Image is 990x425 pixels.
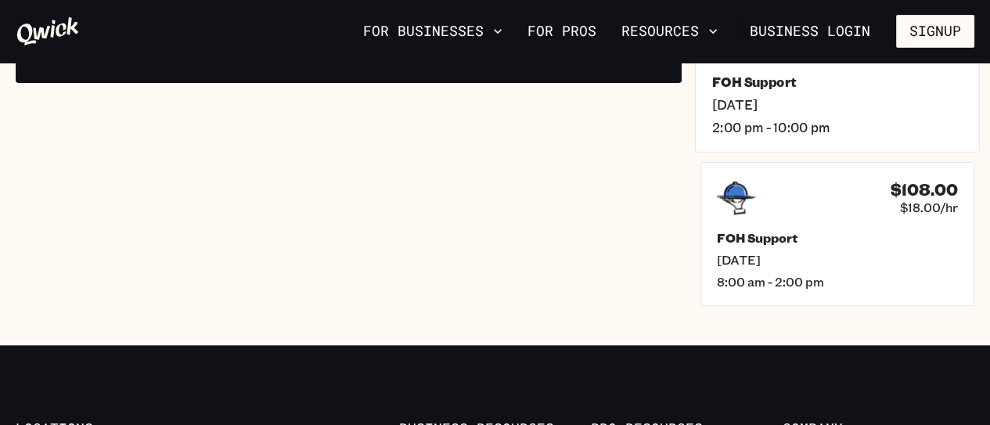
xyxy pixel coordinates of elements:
h5: FOH Support [717,230,958,246]
h4: $108.00 [891,180,958,200]
span: [DATE] [717,252,958,268]
span: $18.00/hr [900,200,958,215]
button: Signup [896,15,974,48]
span: [DATE] [712,95,963,112]
a: Business Login [736,15,884,48]
a: $108.00$18.00/hrFOH Support[DATE]8:00 am - 2:00 pm [700,162,974,306]
span: 2:00 pm - 10:00 pm [712,119,963,135]
button: Resources [615,18,724,45]
a: $144.00$18.00/hrFOH Support[DATE]2:00 pm - 10:00 pm [695,2,980,152]
h5: FOH Support [712,73,963,89]
span: 8:00 am - 2:00 pm [717,274,958,290]
a: For Pros [521,18,603,45]
button: For Businesses [357,18,509,45]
